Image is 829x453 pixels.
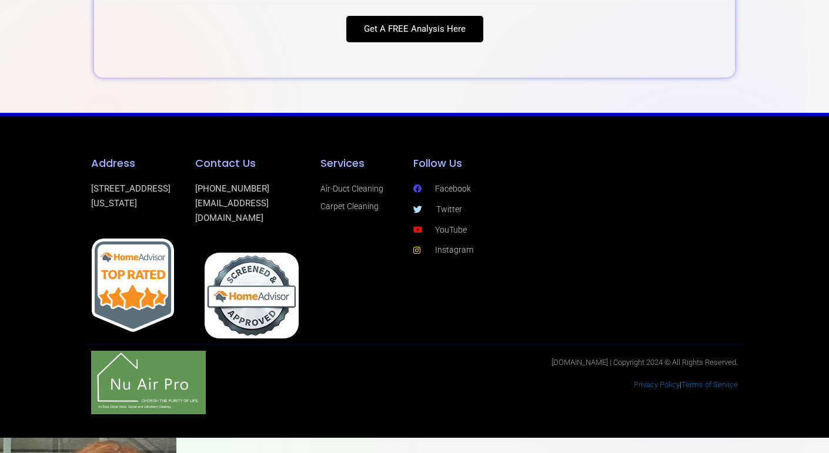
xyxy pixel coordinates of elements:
[195,198,269,223] span: [EMAIL_ADDRESS][DOMAIN_NAME]
[634,380,680,389] a: Privacy Policy
[364,25,466,33] span: Get A FREE Analysis Here
[320,157,402,170] h4: Services
[346,16,483,42] a: Get A FREE Analysis Here
[681,380,738,389] a: Terms of Service
[91,157,183,170] h4: Address
[432,182,471,196] span: Facebook
[413,182,534,196] a: Facebook
[195,157,309,170] h4: Contact Us
[91,182,183,211] p: [STREET_ADDRESS][US_STATE]
[413,378,738,392] p: |
[433,202,462,217] span: Twitter
[195,182,309,225] p: [PHONE_NUMBER]
[432,223,467,237] span: YouTube
[413,243,534,257] a: Instagram
[413,157,534,170] h4: Follow Us
[432,243,473,257] span: Instagram
[320,199,379,214] span: Carpet Cleaning
[91,238,175,332] img: HomeAdvisor Top Rated Service
[413,223,534,237] a: YouTube
[320,182,383,196] span: Air-Duct Cleaning
[413,358,738,366] p: [DOMAIN_NAME] | Copyright 2024 © All Rights Reserved.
